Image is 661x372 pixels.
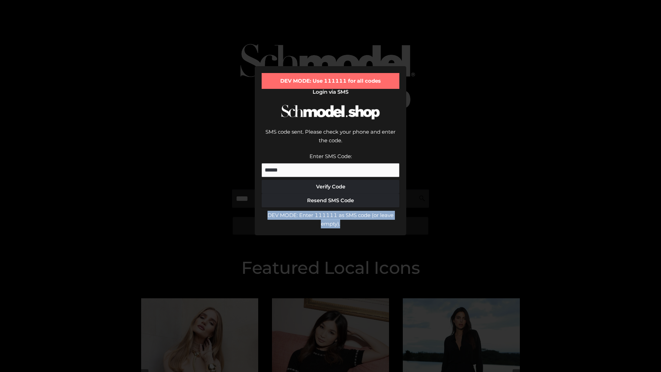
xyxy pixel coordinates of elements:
label: Enter SMS Code: [309,153,352,159]
img: Schmodel Logo [279,99,382,126]
div: DEV MODE: Use 111111 for all codes [262,73,399,89]
div: SMS code sent. Please check your phone and enter the code. [262,127,399,152]
div: DEV MODE: Enter 111111 as SMS code (or leave empty). [262,211,399,228]
button: Resend SMS Code [262,194,399,207]
button: Verify Code [262,180,399,194]
h2: Login via SMS [262,89,399,95]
